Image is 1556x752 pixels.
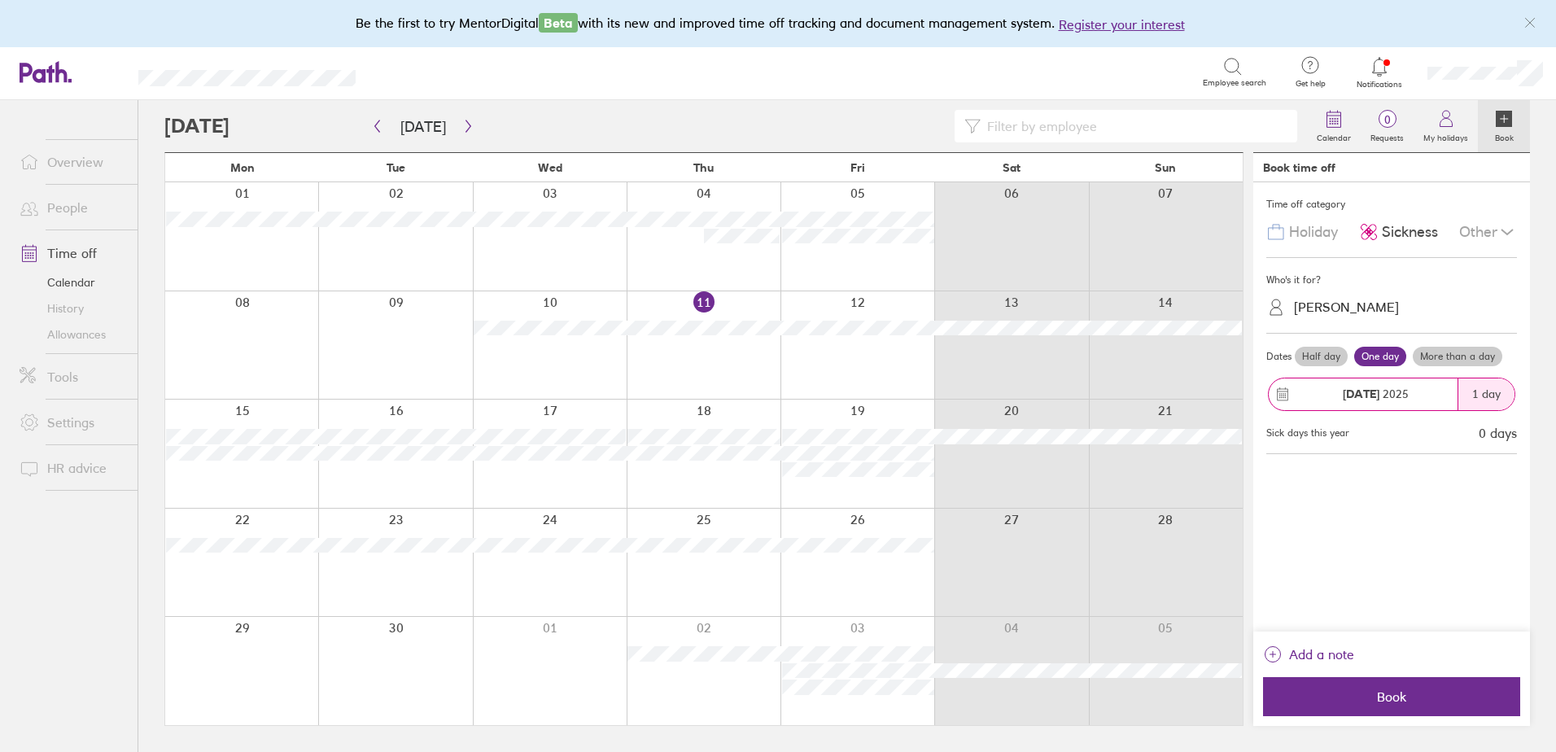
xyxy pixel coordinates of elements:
[693,161,714,174] span: Thu
[1353,55,1406,90] a: Notifications
[1003,161,1021,174] span: Sat
[1059,15,1185,34] button: Register your interest
[1274,689,1509,704] span: Book
[1266,268,1517,292] div: Who's it for?
[1382,224,1438,241] span: Sickness
[1155,161,1176,174] span: Sun
[1353,80,1406,90] span: Notifications
[7,361,138,393] a: Tools
[1295,347,1348,366] label: Half day
[1414,100,1478,152] a: My holidays
[7,406,138,439] a: Settings
[1361,113,1414,126] span: 0
[1266,351,1292,362] span: Dates
[1289,641,1354,667] span: Add a note
[1459,216,1517,247] div: Other
[850,161,865,174] span: Fri
[7,191,138,224] a: People
[7,269,138,295] a: Calendar
[1284,79,1337,89] span: Get help
[7,452,138,484] a: HR advice
[1361,100,1414,152] a: 0Requests
[1266,369,1517,419] button: [DATE] 20251 day
[1263,677,1520,716] button: Book
[1307,129,1361,143] label: Calendar
[1361,129,1414,143] label: Requests
[1263,161,1335,174] div: Book time off
[1354,347,1406,366] label: One day
[539,13,578,33] span: Beta
[7,146,138,178] a: Overview
[1343,387,1409,400] span: 2025
[1413,347,1502,366] label: More than a day
[230,161,255,174] span: Mon
[356,13,1201,34] div: Be the first to try MentorDigital with its new and improved time off tracking and document manage...
[387,161,405,174] span: Tue
[7,321,138,348] a: Allowances
[1343,387,1379,401] strong: [DATE]
[1266,427,1349,439] div: Sick days this year
[387,113,459,140] button: [DATE]
[538,161,562,174] span: Wed
[1203,78,1266,88] span: Employee search
[1266,192,1517,216] div: Time off category
[1294,299,1399,315] div: [PERSON_NAME]
[1263,641,1354,667] button: Add a note
[1289,224,1338,241] span: Holiday
[1458,378,1514,410] div: 1 day
[1414,129,1478,143] label: My holidays
[1478,100,1530,152] a: Book
[7,295,138,321] a: History
[1307,100,1361,152] a: Calendar
[400,64,441,79] div: Search
[1479,426,1517,440] div: 0 days
[1485,129,1523,143] label: Book
[7,237,138,269] a: Time off
[981,111,1287,142] input: Filter by employee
